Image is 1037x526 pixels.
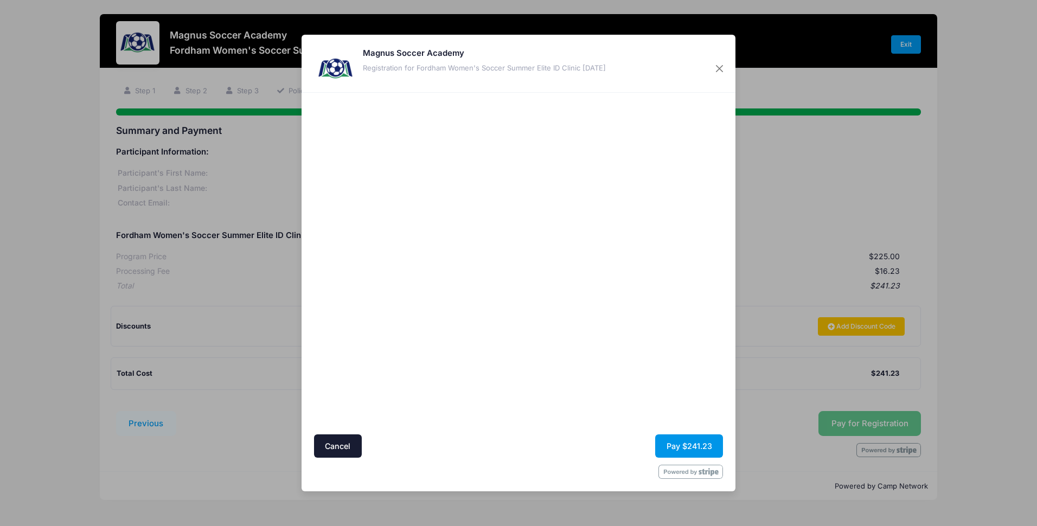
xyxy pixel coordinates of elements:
h5: Magnus Soccer Academy [363,47,606,59]
iframe: Google autocomplete suggestions dropdown list [312,215,516,217]
iframe: Secure payment input frame [522,96,726,431]
button: Pay $241.23 [655,434,723,458]
button: Cancel [314,434,362,458]
button: Close [710,59,729,79]
iframe: Secure address input frame [312,96,516,388]
div: Registration for Fordham Women's Soccer Summer Elite ID Clinic [DATE] [363,63,606,74]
